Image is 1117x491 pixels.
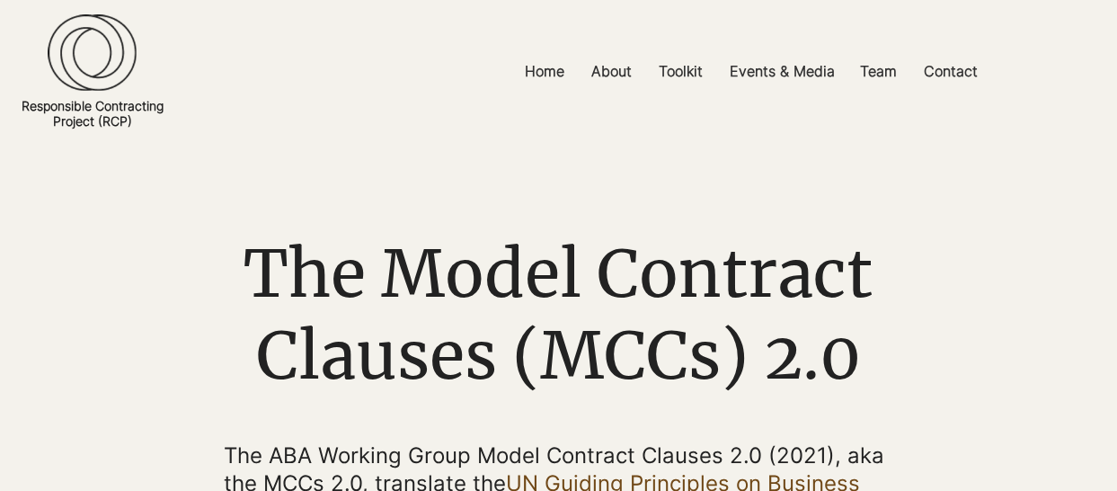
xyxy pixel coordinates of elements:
p: Home [516,51,573,92]
a: Toolkit [645,51,716,92]
span: The Model Contract Clauses (MCCs) 2.0 [244,233,873,397]
p: Events & Media [721,51,844,92]
p: About [582,51,641,92]
nav: Site [386,51,1117,92]
a: Contact [910,51,991,92]
p: Contact [915,51,987,92]
a: Home [511,51,578,92]
a: Responsible ContractingProject (RCP) [22,98,164,129]
a: About [578,51,645,92]
p: Toolkit [650,51,712,92]
a: Events & Media [716,51,847,92]
a: Team [847,51,910,92]
p: Team [851,51,906,92]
